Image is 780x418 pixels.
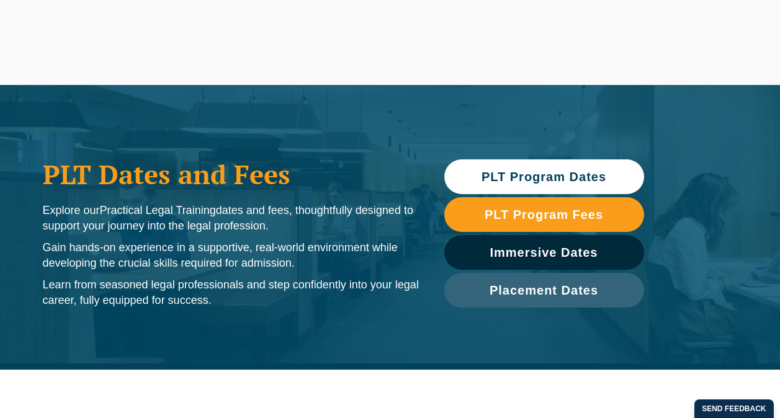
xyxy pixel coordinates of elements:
a: PLT Program Fees [444,197,644,232]
span: PLT Program Fees [485,208,603,221]
span: Placement Dates [490,284,598,296]
span: Immersive Dates [490,246,598,259]
h1: PLT Dates and Fees [43,159,419,190]
span: PLT Program Dates [482,171,606,183]
a: PLT Program Dates [444,159,644,194]
p: Learn from seasoned legal professionals and step confidently into your legal career, fully equipp... [43,277,419,308]
a: Placement Dates [444,273,644,308]
span: Practical Legal Training [100,204,216,216]
p: Explore our dates and fees, thoughtfully designed to support your journey into the legal profession. [43,203,419,234]
p: Gain hands-on experience in a supportive, real-world environment while developing the crucial ski... [43,240,419,271]
a: Immersive Dates [444,235,644,270]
